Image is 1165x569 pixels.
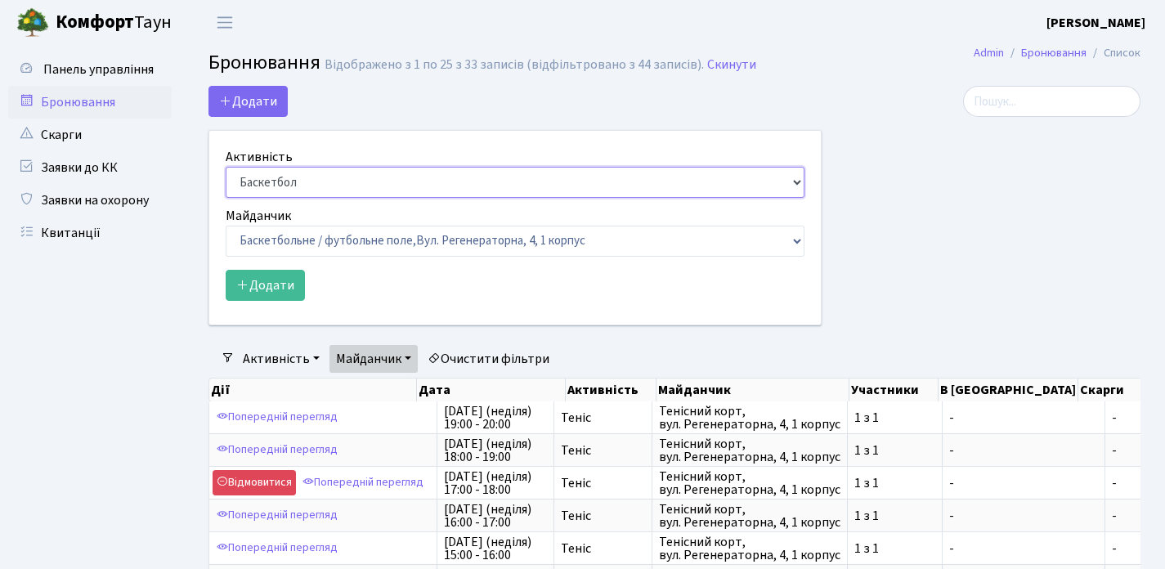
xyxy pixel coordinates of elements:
[444,535,547,562] span: [DATE] (неділя) 15:00 - 16:00
[561,542,645,555] span: Теніс
[707,57,756,73] a: Скинути
[849,379,939,401] th: Участники
[854,542,935,555] span: 1 з 1
[56,9,172,37] span: Таун
[325,57,704,73] div: Відображено з 1 по 25 з 33 записів (відфільтровано з 44 записів).
[236,345,326,373] a: Активність
[854,411,935,424] span: 1 з 1
[8,119,172,151] a: Скарги
[421,345,556,373] a: Очистити фільтри
[949,411,1098,424] span: -
[854,477,935,490] span: 1 з 1
[226,270,305,301] button: Додати
[226,206,291,226] label: Майданчик
[213,437,342,463] a: Попередній перегляд
[444,503,547,529] span: [DATE] (неділя) 16:00 - 17:00
[659,503,840,529] span: Тенісний корт, вул. Регенераторна, 4, 1 корпус
[213,470,296,495] a: Відмовитися
[16,7,49,39] img: logo.png
[949,36,1165,70] nav: breadcrumb
[329,345,418,373] a: Майданчик
[1021,44,1087,61] a: Бронювання
[659,437,840,464] span: Тенісний корт, вул. Регенераторна, 4, 1 корпус
[854,444,935,457] span: 1 з 1
[949,477,1098,490] span: -
[1087,44,1140,62] li: Список
[8,217,172,249] a: Квитанції
[298,470,428,495] a: Попередній перегляд
[213,503,342,528] a: Попередній перегляд
[8,151,172,184] a: Заявки до КК
[444,470,547,496] span: [DATE] (неділя) 17:00 - 18:00
[656,379,849,401] th: Майданчик
[417,379,565,401] th: Дата
[209,379,417,401] th: Дії
[1046,13,1145,33] a: [PERSON_NAME]
[949,444,1098,457] span: -
[854,509,935,522] span: 1 з 1
[949,542,1098,555] span: -
[226,147,293,167] label: Активність
[561,444,645,457] span: Теніс
[1078,379,1145,401] th: Скарги
[963,86,1140,117] input: Пошук...
[659,535,840,562] span: Тенісний корт, вул. Регенераторна, 4, 1 корпус
[566,379,657,401] th: Активність
[1046,14,1145,32] b: [PERSON_NAME]
[561,411,645,424] span: Теніс
[204,9,245,36] button: Переключити навігацію
[213,405,342,430] a: Попередній перегляд
[56,9,134,35] b: Комфорт
[561,509,645,522] span: Теніс
[444,437,547,464] span: [DATE] (неділя) 18:00 - 19:00
[8,53,172,86] a: Панель управління
[659,470,840,496] span: Тенісний корт, вул. Регенераторна, 4, 1 корпус
[974,44,1004,61] a: Admin
[8,86,172,119] a: Бронювання
[659,405,840,431] span: Тенісний корт, вул. Регенераторна, 4, 1 корпус
[43,60,154,78] span: Панель управління
[213,535,342,561] a: Попередній перегляд
[208,48,320,77] span: Бронювання
[208,86,288,117] button: Додати
[561,477,645,490] span: Теніс
[8,184,172,217] a: Заявки на охорону
[949,509,1098,522] span: -
[939,379,1078,401] th: В [GEOGRAPHIC_DATA]
[444,405,547,431] span: [DATE] (неділя) 19:00 - 20:00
